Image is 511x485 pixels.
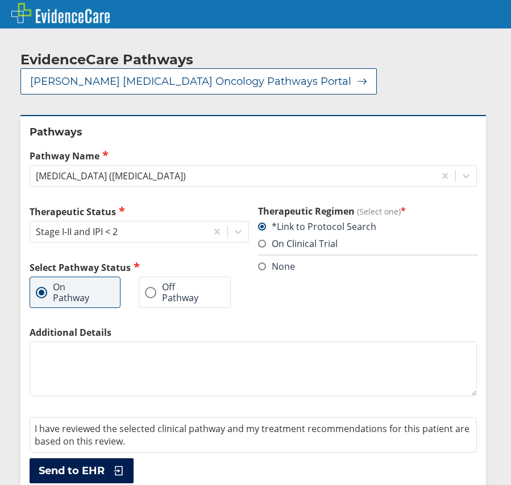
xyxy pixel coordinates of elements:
[258,220,376,233] label: *Link to Protocol Search
[36,170,186,182] div: [MEDICAL_DATA] ([MEDICAL_DATA])
[30,458,134,483] button: Send to EHR
[30,125,477,139] h2: Pathways
[36,225,118,238] div: Stage I-II and IPI < 2
[258,260,295,273] label: None
[30,75,351,88] span: [PERSON_NAME] [MEDICAL_DATA] Oncology Pathways Portal
[145,282,213,303] label: Off Pathway
[357,206,401,217] span: (Select one)
[258,237,338,250] label: On Clinical Trial
[20,68,377,94] button: [PERSON_NAME] [MEDICAL_DATA] Oncology Pathways Portal
[11,3,110,23] img: EvidenceCare
[39,464,105,478] span: Send to EHR
[30,261,249,274] h2: Select Pathway Status
[20,51,193,68] h2: EvidenceCare Pathways
[30,326,477,339] label: Additional Details
[30,205,249,218] label: Therapeutic Status
[36,282,103,303] label: On Pathway
[258,205,477,217] h3: Therapeutic Regimen
[30,149,477,162] label: Pathway Name
[35,422,470,447] span: I have reviewed the selected clinical pathway and my treatment recommendations for this patient a...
